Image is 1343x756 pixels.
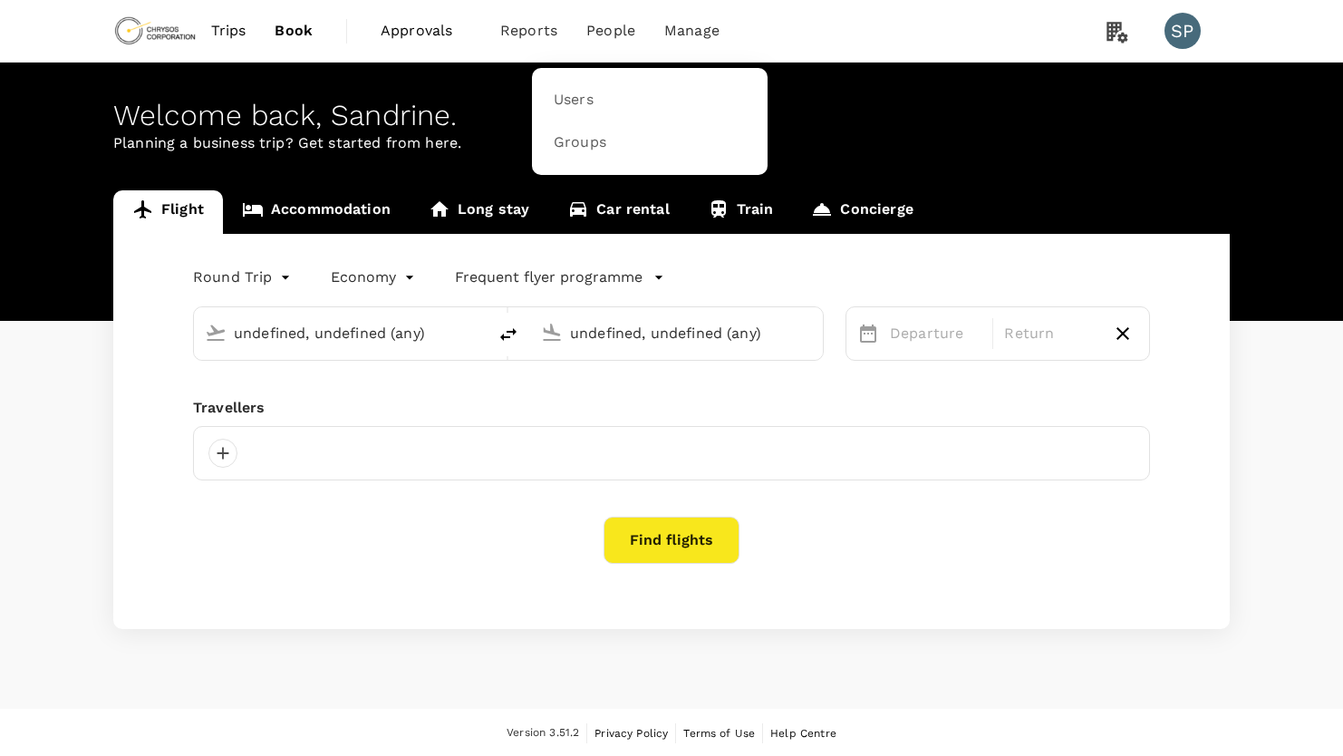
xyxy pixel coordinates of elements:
[500,20,557,42] span: Reports
[770,723,836,743] a: Help Centre
[664,20,720,42] span: Manage
[381,20,471,42] span: Approvals
[586,20,635,42] span: People
[689,190,793,234] a: Train
[543,121,757,164] a: Groups
[275,20,313,42] span: Book
[792,190,932,234] a: Concierge
[507,724,579,742] span: Version 3.51.2
[890,323,981,344] p: Departure
[554,90,594,111] span: Users
[331,263,419,292] div: Economy
[570,319,785,347] input: Going to
[683,727,755,740] span: Terms of Use
[410,190,548,234] a: Long stay
[223,190,410,234] a: Accommodation
[193,397,1150,419] div: Travellers
[543,79,757,121] a: Users
[474,331,478,334] button: Open
[113,99,1230,132] div: Welcome back , Sandrine .
[211,20,246,42] span: Trips
[193,263,295,292] div: Round Trip
[594,727,668,740] span: Privacy Policy
[604,517,739,564] button: Find flights
[487,313,530,356] button: delete
[548,190,689,234] a: Car rental
[810,331,814,334] button: Open
[113,190,223,234] a: Flight
[455,267,643,288] p: Frequent flyer programme
[113,132,1230,154] p: Planning a business trip? Get started from here.
[234,319,449,347] input: Depart from
[594,723,668,743] a: Privacy Policy
[554,132,606,153] span: Groups
[113,11,197,51] img: Chrysos Corporation
[1164,13,1201,49] div: SP
[683,723,755,743] a: Terms of Use
[1004,323,1096,344] p: Return
[770,727,836,740] span: Help Centre
[455,267,664,288] button: Frequent flyer programme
